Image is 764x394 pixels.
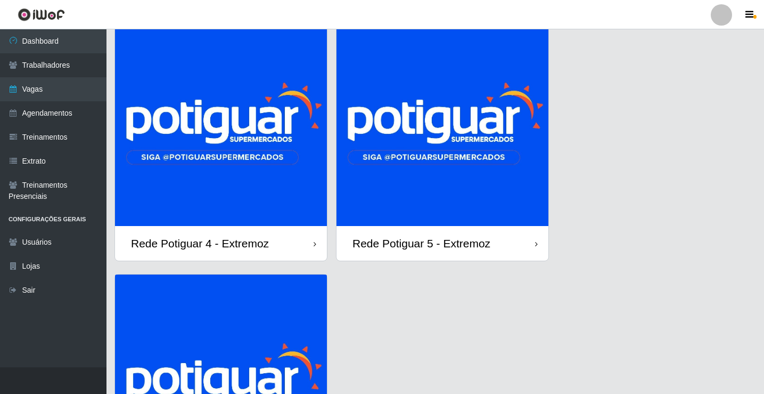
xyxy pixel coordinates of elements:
img: CoreUI Logo [18,8,65,21]
img: cardImg [115,14,327,226]
img: cardImg [336,14,548,226]
a: Rede Potiguar 5 - Extremoz [336,14,548,261]
div: Rede Potiguar 5 - Extremoz [352,237,490,250]
div: Rede Potiguar 4 - Extremoz [131,237,269,250]
a: Rede Potiguar 4 - Extremoz [115,14,327,261]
